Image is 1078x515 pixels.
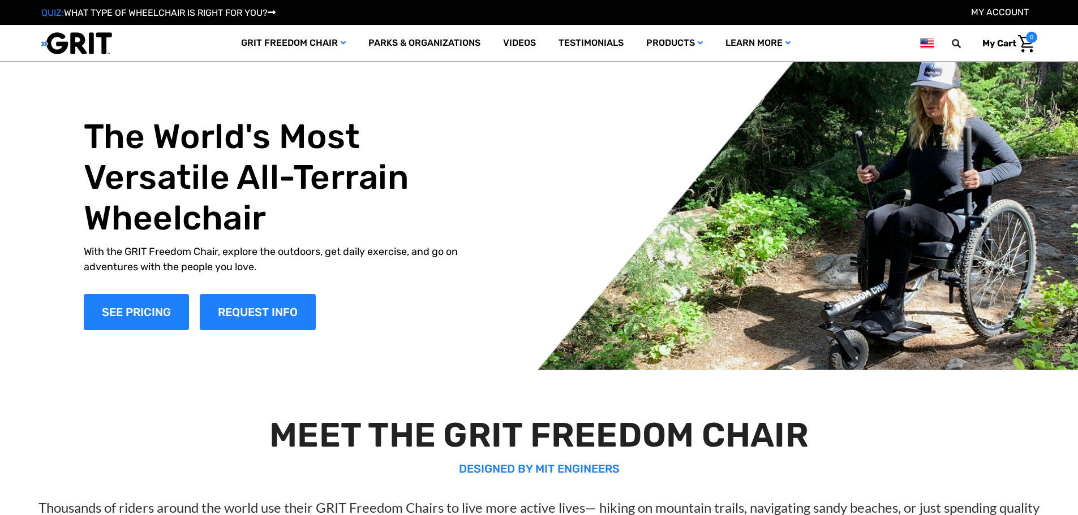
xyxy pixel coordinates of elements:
input: Search [957,32,974,55]
img: GRIT All-Terrain Wheelchair and Mobility Equipment [41,32,112,55]
span: My Cart [982,38,1016,49]
h1: The World's Most Versatile All-Terrain Wheelchair [84,116,483,239]
a: GRIT Freedom Chair [230,25,357,62]
span: QUIZ: [41,7,64,18]
img: Cart [1018,35,1034,53]
span: 0 [1026,32,1037,43]
img: us.png [920,36,934,50]
a: QUIZ:WHAT TYPE OF WHEELCHAIR IS RIGHT FOR YOU? [41,7,276,18]
p: DESIGNED BY MIT ENGINEERS [27,460,1051,477]
a: Account [971,7,1029,18]
p: With the GRIT Freedom Chair, explore the outdoors, get daily exercise, and go on adventures with ... [84,244,483,275]
a: Products [635,25,714,62]
a: Testimonials [547,25,635,62]
a: Learn More [714,25,802,62]
a: Videos [492,25,547,62]
a: Cart with 0 items [974,32,1037,55]
h2: MEET THE GRIT FREEDOM CHAIR [27,415,1051,456]
a: Parks & Organizations [357,25,492,62]
a: Shop Now [84,294,189,330]
a: Slide number 1, Request Information [200,294,316,330]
